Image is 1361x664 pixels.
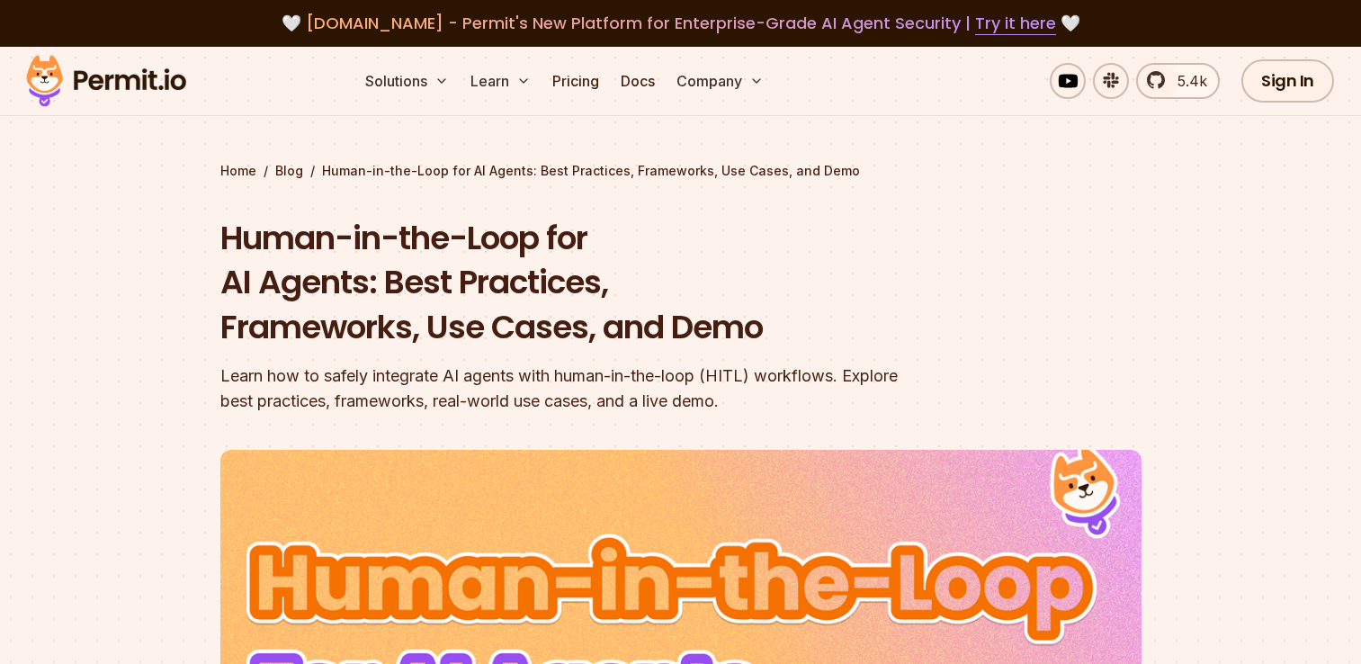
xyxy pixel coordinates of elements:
[1136,63,1220,99] a: 5.4k
[1241,59,1334,103] a: Sign In
[1167,70,1207,92] span: 5.4k
[220,216,911,350] h1: Human-in-the-Loop for AI Agents: Best Practices, Frameworks, Use Cases, and Demo
[358,63,456,99] button: Solutions
[220,363,911,414] div: Learn how to safely integrate AI agents with human-in-the-loop (HITL) workflows. Explore best pra...
[220,162,1142,180] div: / /
[975,12,1056,35] a: Try it here
[220,162,256,180] a: Home
[275,162,303,180] a: Blog
[306,12,1056,34] span: [DOMAIN_NAME] - Permit's New Platform for Enterprise-Grade AI Agent Security |
[545,63,606,99] a: Pricing
[669,63,771,99] button: Company
[463,63,538,99] button: Learn
[43,11,1318,36] div: 🤍 🤍
[613,63,662,99] a: Docs
[18,50,194,112] img: Permit logo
